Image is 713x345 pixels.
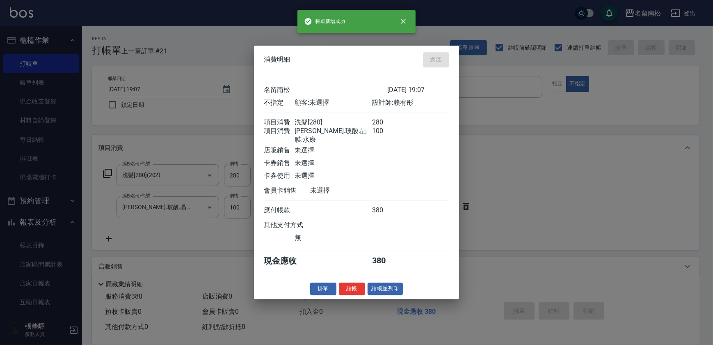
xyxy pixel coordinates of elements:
div: 名留南松 [264,86,387,94]
div: 其他支付方式 [264,221,326,230]
div: [DATE] 19:07 [387,86,449,94]
div: 卡券銷售 [264,159,295,168]
div: 280 [372,118,403,127]
button: close [394,12,412,30]
div: 380 [372,255,403,267]
div: 現金應收 [264,255,310,267]
div: 不指定 [264,99,295,107]
span: 消費明細 [264,56,290,64]
div: 項目消費 [264,127,295,144]
div: 設計師: 賴宥彤 [372,99,449,107]
button: 掛單 [310,283,336,295]
button: 結帳並列印 [368,283,403,295]
div: 未選擇 [310,186,387,195]
div: 洗髮[280] [295,118,372,127]
div: 卡券使用 [264,172,295,180]
span: 帳單新增成功 [304,17,345,25]
div: 會員卡銷售 [264,186,310,195]
div: 380 [372,206,403,215]
div: 未選擇 [295,159,372,168]
div: 顧客: 未選擇 [295,99,372,107]
div: 未選擇 [295,146,372,155]
div: 項目消費 [264,118,295,127]
div: 未選擇 [295,172,372,180]
button: 結帳 [339,283,365,295]
div: [PERSON_NAME].玻酸.晶膜.水療 [295,127,372,144]
div: 店販銷售 [264,146,295,155]
div: 100 [372,127,403,144]
div: 應付帳款 [264,206,295,215]
div: 無 [295,234,372,242]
